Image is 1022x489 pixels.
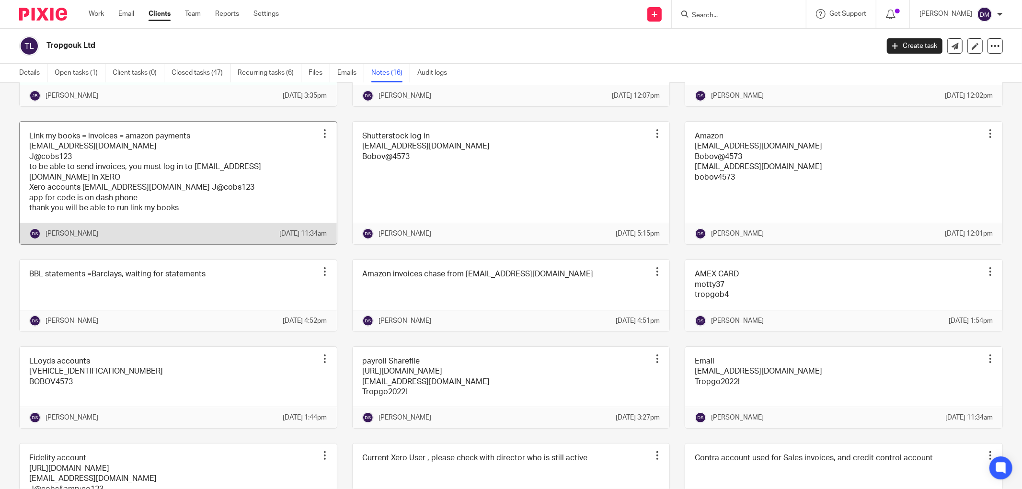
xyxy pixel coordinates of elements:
a: Emails [337,64,364,82]
p: [PERSON_NAME] [46,91,98,101]
a: Closed tasks (47) [172,64,230,82]
img: svg%3E [362,315,374,327]
p: [PERSON_NAME] [379,413,431,422]
a: Recurring tasks (6) [238,64,301,82]
p: [DATE] 4:51pm [616,316,660,326]
p: [PERSON_NAME] [46,316,98,326]
img: svg%3E [362,90,374,102]
img: svg%3E [29,228,41,239]
p: [PERSON_NAME] [379,316,431,326]
p: [DATE] 12:01pm [945,229,993,239]
a: Audit logs [417,64,454,82]
p: [DATE] 12:02pm [945,91,993,101]
p: [DATE] 1:54pm [949,316,993,326]
img: svg%3E [695,412,706,423]
p: [DATE] 12:07pm [612,91,660,101]
p: [PERSON_NAME] [379,91,431,101]
img: svg%3E [695,90,706,102]
p: [PERSON_NAME] [379,229,431,239]
p: [PERSON_NAME] [711,91,764,101]
img: svg%3E [29,412,41,423]
a: Clients [149,9,171,19]
a: Settings [253,9,279,19]
p: [DATE] 4:52pm [283,316,327,326]
p: [PERSON_NAME] [46,229,98,239]
img: svg%3E [362,228,374,239]
a: Details [19,64,47,82]
a: Reports [215,9,239,19]
img: svg%3E [19,36,39,56]
img: svg%3E [977,7,992,22]
span: Get Support [829,11,866,17]
p: [PERSON_NAME] [711,229,764,239]
a: Files [309,64,330,82]
img: svg%3E [362,412,374,423]
a: Team [185,9,201,19]
a: Email [118,9,134,19]
p: [DATE] 11:34am [280,229,327,239]
a: Open tasks (1) [55,64,105,82]
p: [PERSON_NAME] [711,316,764,326]
a: Client tasks (0) [113,64,164,82]
p: [DATE] 11:34am [945,413,993,422]
a: Create task [887,38,942,54]
a: Notes (16) [371,64,410,82]
a: Work [89,9,104,19]
p: [PERSON_NAME] [46,413,98,422]
p: [PERSON_NAME] [711,413,764,422]
p: [DATE] 3:27pm [616,413,660,422]
h2: Tropgouk Ltd [46,41,707,51]
img: svg%3E [695,315,706,327]
img: Pixie [19,8,67,21]
img: svg%3E [29,315,41,327]
p: [DATE] 3:35pm [283,91,327,101]
img: svg%3E [29,90,41,102]
p: [PERSON_NAME] [919,9,972,19]
p: [DATE] 1:44pm [283,413,327,422]
img: svg%3E [695,228,706,239]
p: [DATE] 5:15pm [616,229,660,239]
input: Search [691,11,777,20]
